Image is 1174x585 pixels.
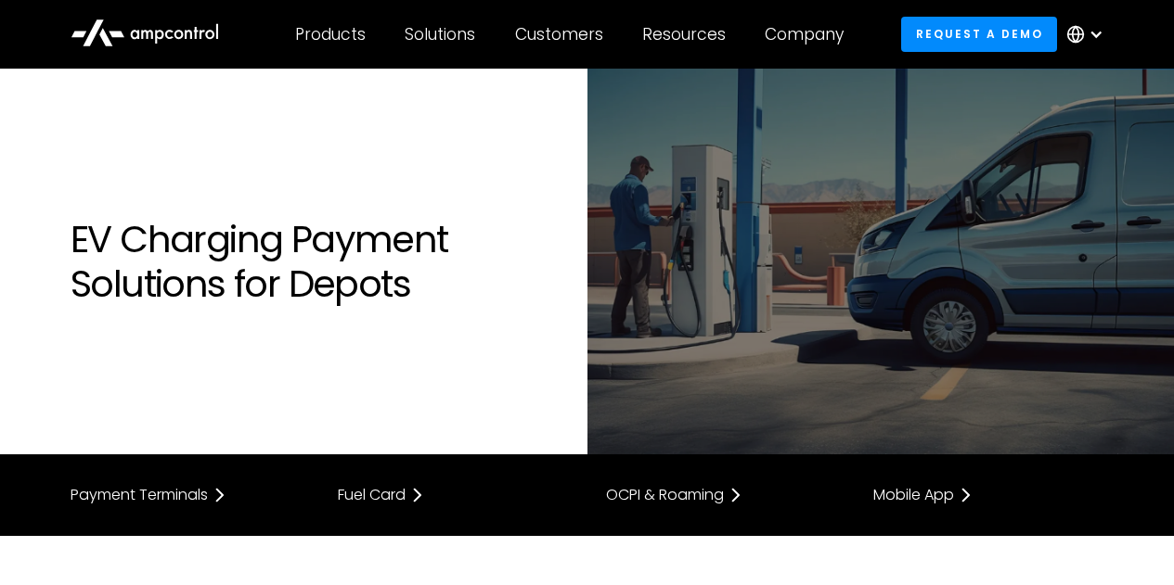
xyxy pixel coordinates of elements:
[515,24,603,45] div: Customers
[71,488,208,502] div: Payment Terminals
[405,24,475,45] div: Solutions
[71,484,301,506] a: Payment Terminals
[765,24,844,45] div: Company
[338,484,568,506] a: Fuel Card
[71,217,569,306] h1: EV Charging Payment Solutions for Depots
[606,488,724,502] div: OCPI & Roaming
[642,24,726,45] div: Resources
[873,488,954,502] div: Mobile App
[295,24,366,45] div: Products
[901,17,1057,51] a: Request a demo
[606,484,836,506] a: OCPI & Roaming
[338,488,406,502] div: Fuel Card
[873,484,1103,506] a: Mobile App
